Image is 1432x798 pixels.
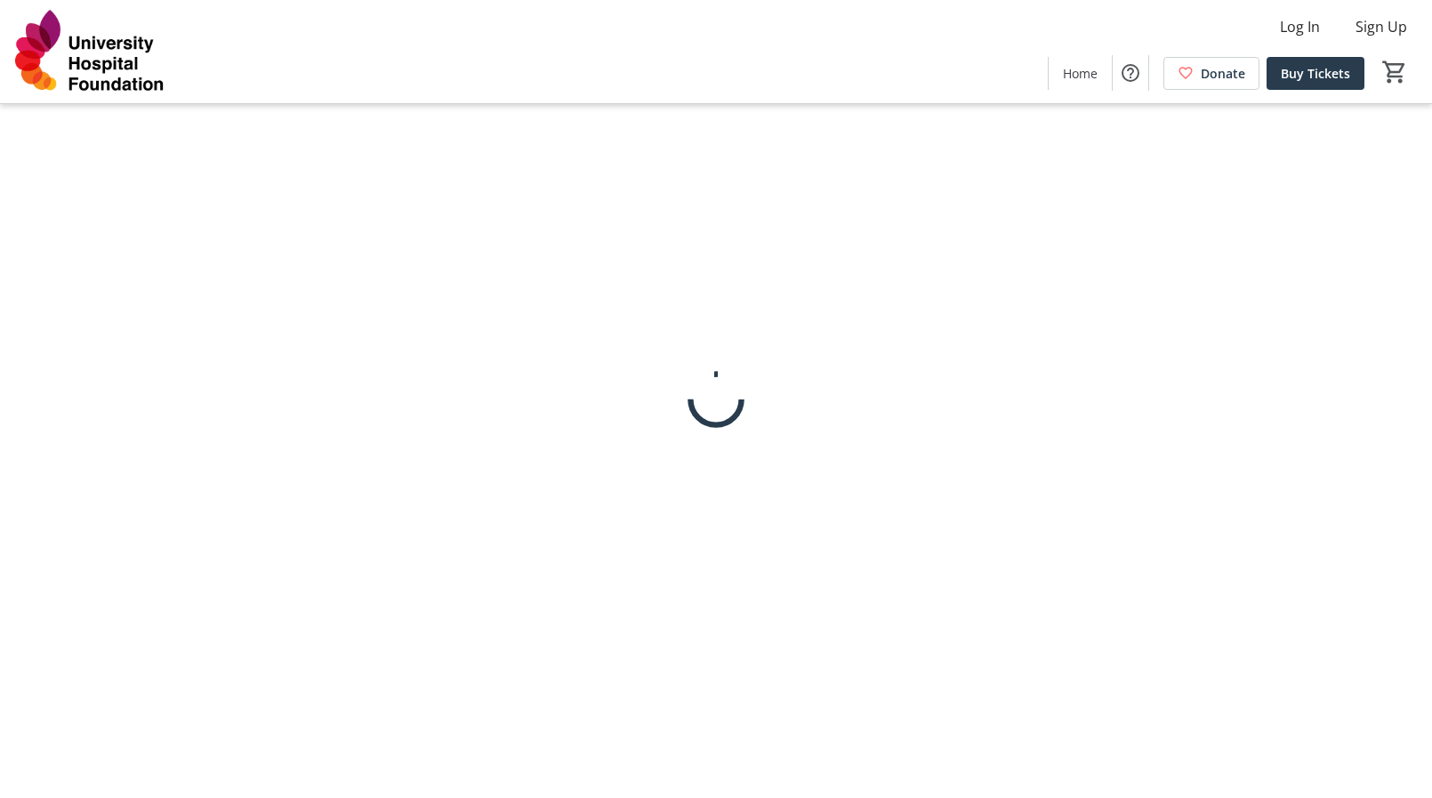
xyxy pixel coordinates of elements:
span: Sign Up [1356,16,1407,37]
button: Log In [1266,12,1334,41]
a: Buy Tickets [1267,57,1364,90]
button: Cart [1379,56,1411,88]
a: Home [1049,57,1112,90]
button: Help [1113,55,1148,91]
span: Donate [1201,64,1245,83]
button: Sign Up [1341,12,1421,41]
span: Log In [1280,16,1320,37]
span: Home [1063,64,1098,83]
span: Buy Tickets [1281,64,1350,83]
a: Donate [1163,57,1259,90]
img: University Hospital Foundation's Logo [11,7,169,96]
